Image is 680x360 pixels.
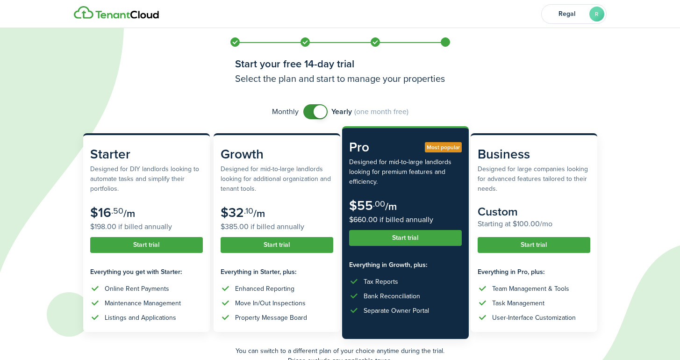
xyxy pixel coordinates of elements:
[364,306,429,316] div: Separate Owner Portal
[105,313,176,323] div: Listings and Applications
[235,284,294,294] div: Enhanced Reporting
[235,298,306,308] div: Move In/Out Inspections
[221,203,244,222] subscription-pricing-card-price-amount: $32
[589,7,604,22] avatar-text: R
[349,196,373,215] subscription-pricing-card-price-amount: $55
[90,164,203,194] subscription-pricing-card-description: Designed for DIY landlords looking to automate tasks and simplify their portfolios.
[111,205,123,217] subscription-pricing-card-price-cents: .50
[253,206,265,221] subscription-pricing-card-price-period: /m
[349,137,462,157] subscription-pricing-card-title: Pro
[74,6,159,19] img: Logo
[364,277,398,287] div: Tax Reports
[90,144,203,164] subscription-pricing-card-title: Starter
[123,206,135,221] subscription-pricing-card-price-period: /m
[541,4,607,24] button: Open menu
[105,298,181,308] div: Maintenance Management
[90,203,111,222] subscription-pricing-card-price-amount: $16
[548,11,586,17] span: Regal
[272,106,299,117] span: Monthly
[235,72,445,86] h3: Select the plan and start to manage your properties
[478,218,590,230] subscription-pricing-card-price-annual: Starting at $100.00/mo
[221,164,333,194] subscription-pricing-card-description: Designed for mid-to-large landlords looking for additional organization and tenant tools.
[478,267,590,277] subscription-pricing-card-features-title: Everything in Pro, plus:
[221,221,333,232] subscription-pricing-card-price-annual: $385.00 if billed annually
[105,284,169,294] div: Online Rent Payments
[478,144,590,164] subscription-pricing-card-title: Business
[349,260,462,270] subscription-pricing-card-features-title: Everything in Growth, plus:
[349,214,462,225] subscription-pricing-card-price-annual: $660.00 if billed annually
[235,56,445,72] h1: Start your free 14-day trial
[221,267,333,277] subscription-pricing-card-features-title: Everything in Starter, plus:
[492,284,569,294] div: Team Management & Tools
[221,237,333,253] button: Start trial
[90,237,203,253] button: Start trial
[90,267,203,277] subscription-pricing-card-features-title: Everything you get with Starter:
[349,230,462,246] button: Start trial
[349,157,462,187] subscription-pricing-card-description: Designed for mid-to-large landlords looking for premium features and efficiency.
[492,298,544,308] div: Task Management
[478,203,518,220] subscription-pricing-card-price-amount: Custom
[221,144,333,164] subscription-pricing-card-title: Growth
[373,198,385,210] subscription-pricing-card-price-cents: .00
[364,291,420,301] div: Bank Reconciliation
[235,313,307,323] div: Property Message Board
[492,313,576,323] div: User-Interface Customization
[427,143,460,151] span: Most popular
[478,164,590,194] subscription-pricing-card-description: Designed for large companies looking for advanced features tailored to their needs.
[244,205,253,217] subscription-pricing-card-price-cents: .10
[90,221,203,232] subscription-pricing-card-price-annual: $198.00 if billed annually
[385,199,397,214] subscription-pricing-card-price-period: /m
[478,237,590,253] button: Start trial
